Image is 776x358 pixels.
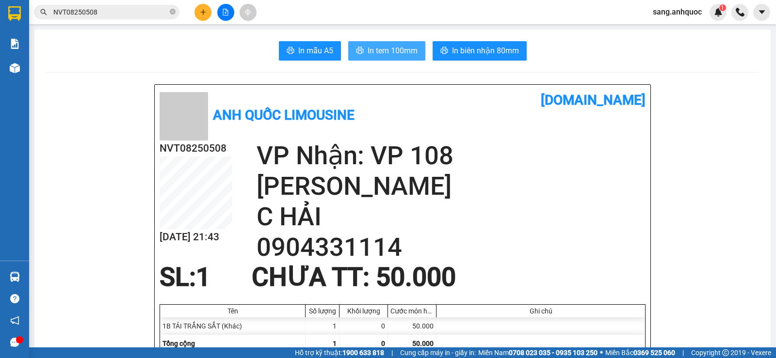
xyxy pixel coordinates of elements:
[10,39,20,49] img: solution-icon
[753,4,770,21] button: caret-down
[10,294,19,303] span: question-circle
[40,9,47,16] span: search
[257,140,646,202] h2: VP Nhận: VP 108 [PERSON_NAME]
[342,307,385,315] div: Khối lượng
[306,317,339,335] div: 1
[605,347,675,358] span: Miền Bắc
[541,92,646,108] b: [DOMAIN_NAME]
[279,41,341,61] button: printerIn mẫu A5
[257,232,646,263] h2: 0904331114
[257,202,646,232] h2: C HẢI
[196,262,210,292] span: 1
[170,8,176,17] span: close-circle
[645,6,710,18] span: sang.anhquoc
[719,4,726,11] sup: 1
[721,4,724,11] span: 1
[308,307,337,315] div: Số lượng
[736,8,744,16] img: phone-icon
[162,307,303,315] div: Tên
[240,4,257,21] button: aim
[53,7,168,17] input: Tìm tên, số ĐT hoặc mã đơn
[10,63,20,73] img: warehouse-icon
[381,340,385,347] span: 0
[213,107,355,123] b: Anh Quốc Limousine
[412,340,434,347] span: 50.000
[758,8,766,16] span: caret-down
[10,272,20,282] img: warehouse-icon
[433,41,527,61] button: printerIn biên nhận 80mm
[600,351,603,355] span: ⚪️
[160,317,306,335] div: 1B TẢI TRẮNG SẮT (Khác)
[356,47,364,56] span: printer
[222,9,229,16] span: file-add
[722,349,729,356] span: copyright
[400,347,476,358] span: Cung cấp máy in - giấy in:
[8,6,21,21] img: logo-vxr
[162,340,195,347] span: Tổng cộng
[160,140,232,156] h2: NVT08250508
[160,262,196,292] span: SL:
[391,347,393,358] span: |
[390,307,434,315] div: Cước món hàng
[244,9,251,16] span: aim
[170,9,176,15] span: close-circle
[368,45,418,57] span: In tem 100mm
[348,41,425,61] button: printerIn tem 100mm
[194,4,211,21] button: plus
[10,338,19,347] span: message
[478,347,598,358] span: Miền Nam
[342,349,384,357] strong: 1900 633 818
[439,307,643,315] div: Ghi chú
[633,349,675,357] strong: 0369 525 060
[217,4,234,21] button: file-add
[714,8,723,16] img: icon-new-feature
[298,45,333,57] span: In mẫu A5
[440,47,448,56] span: printer
[509,349,598,357] strong: 0708 023 035 - 0935 103 250
[246,263,462,292] div: CHƯA TT : 50.000
[452,45,519,57] span: In biên nhận 80mm
[10,316,19,325] span: notification
[333,340,337,347] span: 1
[200,9,207,16] span: plus
[287,47,294,56] span: printer
[160,229,232,245] h2: [DATE] 21:43
[682,347,684,358] span: |
[339,317,388,335] div: 0
[295,347,384,358] span: Hỗ trợ kỹ thuật:
[388,317,436,335] div: 50.000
